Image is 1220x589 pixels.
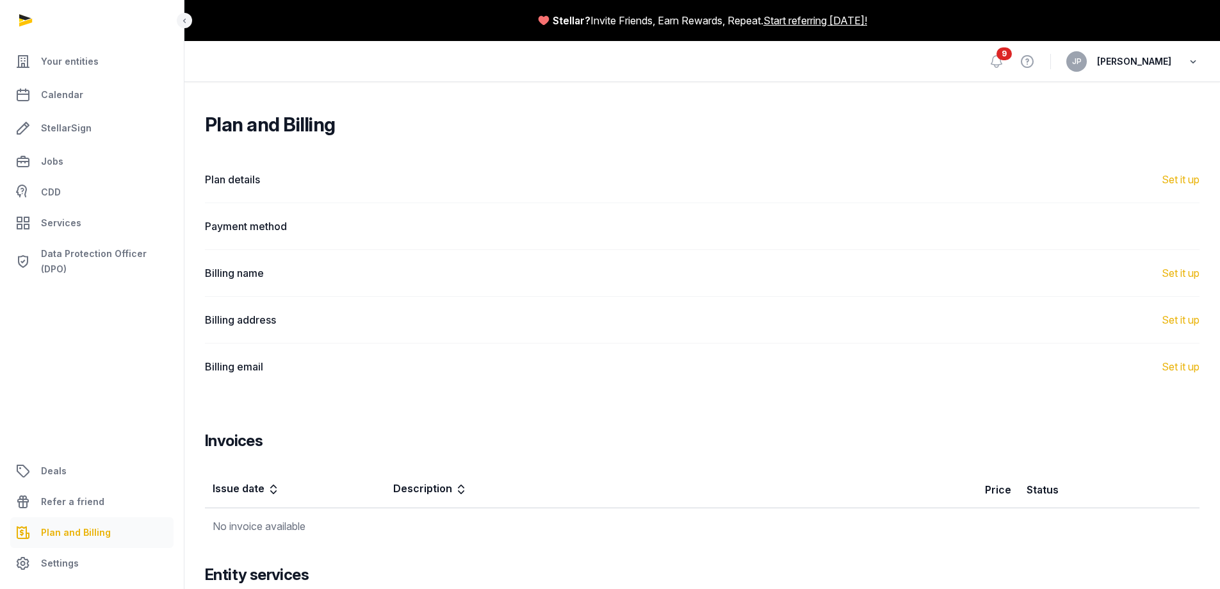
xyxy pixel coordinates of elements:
[10,179,174,205] a: CDD
[10,517,174,548] a: Plan and Billing
[41,154,63,169] span: Jobs
[205,431,263,451] h3: Invoices
[41,185,61,200] span: CDD
[205,219,446,234] dt: Payment method
[1066,51,1087,72] button: JP
[10,241,174,282] a: Data Protection Officer (DPO)
[553,13,590,28] span: Stellar?
[1162,172,1200,187] div: Set it up
[41,556,79,571] span: Settings
[10,208,174,238] a: Services
[41,54,99,69] span: Your entities
[205,359,446,374] dt: Billing email
[41,463,67,479] span: Deals
[1072,58,1082,65] span: JP
[10,113,174,144] a: StellarSign
[763,13,867,28] a: Start referring [DATE]!
[41,525,111,540] span: Plan and Billing
[928,472,1018,508] th: Price
[996,47,1012,60] span: 9
[205,508,1200,545] td: No invoice available
[41,120,92,136] span: StellarSign
[205,265,446,281] dt: Billing name
[1097,54,1171,69] span: [PERSON_NAME]
[1019,472,1109,508] th: Status
[1162,359,1200,374] a: Set it up
[41,87,83,103] span: Calendar
[1162,312,1200,328] a: Set it up
[205,565,1200,585] div: Entity services
[10,456,174,486] a: Deals
[1156,527,1220,589] iframe: Chat Widget
[41,215,81,231] span: Services
[1162,265,1200,281] a: Set it up
[10,79,174,110] a: Calendar
[393,481,468,499] div: Description
[41,494,104,510] span: Refer a friend
[213,481,280,499] div: Issue date
[10,548,174,579] a: Settings
[41,246,168,277] span: Data Protection Officer (DPO)
[205,113,1200,136] h2: Plan and Billing
[205,312,446,328] dt: Billing address
[10,486,174,517] a: Refer a friend
[205,172,446,187] dt: Plan details
[10,46,174,77] a: Your entities
[10,146,174,177] a: Jobs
